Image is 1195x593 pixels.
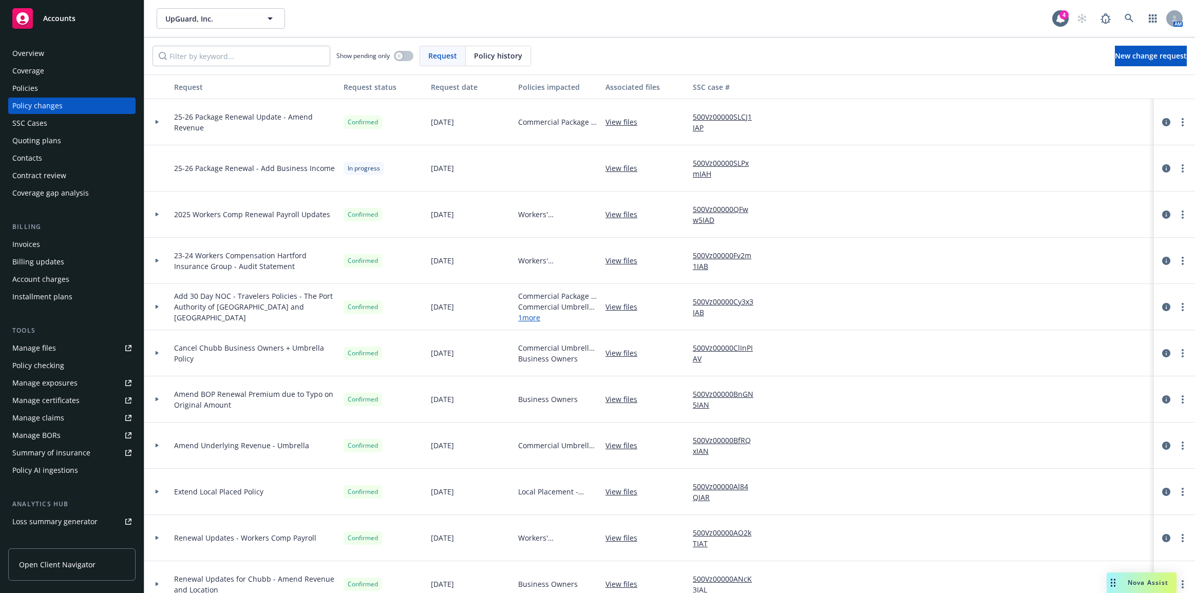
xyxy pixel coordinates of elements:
[1177,347,1189,359] a: more
[1177,578,1189,590] a: more
[336,51,390,60] span: Show pending only
[12,185,89,201] div: Coverage gap analysis
[348,533,378,543] span: Confirmed
[427,74,514,99] button: Request date
[144,192,170,238] div: Toggle Row Expanded
[431,394,454,405] span: [DATE]
[693,389,762,410] a: 500Vz00000BnGN5IAN
[1095,8,1116,29] a: Report a Bug
[1115,51,1187,61] span: New change request
[1177,301,1189,313] a: more
[8,132,136,149] a: Quoting plans
[174,209,330,220] span: 2025 Workers Comp Renewal Payroll Updates
[431,163,454,174] span: [DATE]
[174,342,335,364] span: Cancel Chubb Business Owners + Umbrella Policy
[12,167,66,184] div: Contract review
[1072,8,1092,29] a: Start snowing
[1177,116,1189,128] a: more
[518,291,597,301] span: Commercial Package - 24-25
[8,357,136,374] a: Policy checking
[8,115,136,131] a: SSC Cases
[8,4,136,33] a: Accounts
[170,74,339,99] button: Request
[144,238,170,284] div: Toggle Row Expanded
[12,392,80,409] div: Manage certificates
[1177,393,1189,406] a: more
[518,532,597,543] span: Workers' Compensation
[144,99,170,145] div: Toggle Row Expanded
[605,440,646,451] a: View files
[8,45,136,62] a: Overview
[12,63,44,79] div: Coverage
[43,14,75,23] span: Accounts
[1160,486,1172,498] a: circleInformation
[153,46,330,66] input: Filter by keyword...
[348,395,378,404] span: Confirmed
[174,250,335,272] span: 23-24 Workers Compensation Hartford Insurance Group - Audit Statement
[605,209,646,220] a: View files
[605,255,646,266] a: View files
[1059,10,1069,20] div: 4
[12,340,56,356] div: Manage files
[12,462,78,479] div: Policy AI ingestions
[1107,572,1177,593] button: Nova Assist
[8,410,136,426] a: Manage claims
[144,330,170,376] div: Toggle Row Expanded
[1177,486,1189,498] a: more
[12,289,72,305] div: Installment plans
[1128,578,1168,587] span: Nova Assist
[1115,46,1187,66] a: New change request
[8,392,136,409] a: Manage certificates
[12,410,64,426] div: Manage claims
[174,163,335,174] span: 25-26 Package Renewal - Add Business Income
[8,375,136,391] span: Manage exposures
[693,342,762,364] a: 500Vz00000ClInPIAV
[431,209,454,220] span: [DATE]
[1160,208,1172,221] a: circleInformation
[1177,162,1189,175] a: more
[8,462,136,479] a: Policy AI ingestions
[8,222,136,232] div: Billing
[605,394,646,405] a: View files
[12,271,69,288] div: Account charges
[605,579,646,589] a: View files
[518,579,578,589] span: Business Owners
[174,111,335,133] span: 25-26 Package Renewal Update - Amend Revenue
[689,74,766,99] button: SSC case #
[348,580,378,589] span: Confirmed
[518,342,597,353] span: Commercial Umbrella - 24-25
[1119,8,1140,29] a: Search
[693,158,762,179] a: 500Vz00000SLPxmIAH
[348,118,378,127] span: Confirmed
[348,210,378,219] span: Confirmed
[518,440,597,451] span: Commercial Umbrella - 24-25
[431,486,454,497] span: [DATE]
[1143,8,1163,29] a: Switch app
[518,486,597,497] span: Local Placement - Package | [GEOGRAPHIC_DATA] Local Policy
[693,296,762,318] a: 500Vz00000Cy3x3IAB
[8,427,136,444] a: Manage BORs
[1177,439,1189,452] a: more
[348,302,378,312] span: Confirmed
[12,236,40,253] div: Invoices
[12,513,98,530] div: Loss summary generator
[19,559,96,570] span: Open Client Navigator
[518,255,597,266] span: Workers' Compensation
[431,579,454,589] span: [DATE]
[344,82,423,92] div: Request status
[8,236,136,253] a: Invoices
[431,301,454,312] span: [DATE]
[157,8,285,29] button: UpGuard, Inc.
[12,150,42,166] div: Contacts
[1160,162,1172,175] a: circleInformation
[12,357,64,374] div: Policy checking
[12,115,47,131] div: SSC Cases
[144,515,170,561] div: Toggle Row Expanded
[144,469,170,515] div: Toggle Row Expanded
[518,82,597,92] div: Policies impacted
[693,111,762,133] a: 500Vz00000SLCJ1IAP
[431,117,454,127] span: [DATE]
[605,82,685,92] div: Associated files
[605,486,646,497] a: View files
[8,326,136,336] div: Tools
